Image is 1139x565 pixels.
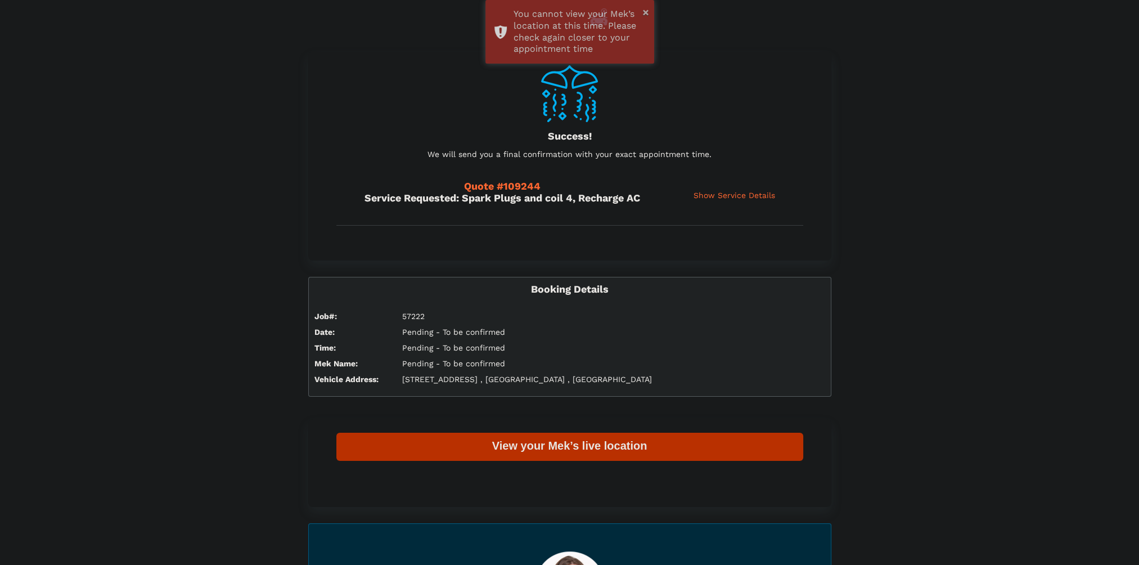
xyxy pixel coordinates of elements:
div: View your Mek’s live location [336,438,803,453]
strong: Vehicle Address: [314,375,379,384]
div: Pending - To be confirmed [394,358,834,369]
div: Pending - To be confirmed [394,327,834,337]
div: Pending - To be confirmed [394,343,834,353]
h5: Success! [336,130,803,142]
p: We will send you a final confirmation with your exact appointment time. [401,149,739,161]
div: 57222 [394,311,834,321]
span: , [GEOGRAPHIC_DATA] [568,375,652,384]
span: , [GEOGRAPHIC_DATA] [480,375,565,384]
strong: Time: [314,343,336,352]
h5: Service Requested: Spark Plugs and coil 4, Recharge AC [364,180,668,204]
span: Show Service Details [694,191,775,200]
div: You cannot view your Mek’s location at this time. Please check again closer to your appointment time [514,8,646,55]
span: Quote #109244 [464,180,541,192]
strong: Mek Name: [314,359,358,368]
strong: Date: [314,328,335,337]
button: × [642,5,649,20]
span: [STREET_ADDRESS] [402,375,478,384]
strong: Job#: [314,312,337,321]
h5: Booking Details [314,283,825,295]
